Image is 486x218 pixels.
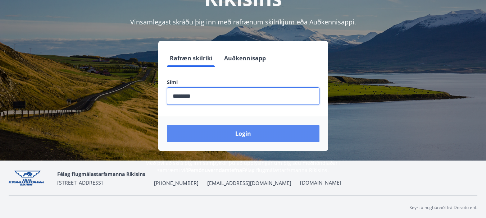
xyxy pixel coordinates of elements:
[409,204,477,211] p: Keyrt á hugbúnaði frá Dorado ehf.
[300,179,341,186] a: [DOMAIN_NAME]
[145,159,341,173] span: Með því að skrá þig inn samþykkir þú að upplýsingar um þig séu meðhöndlaðar í samræmi við Félag f...
[57,179,103,186] span: [STREET_ADDRESS]
[154,180,199,187] span: [PHONE_NUMBER]
[130,18,356,26] span: Vinsamlegast skráðu þig inn með rafrænum skilríkjum eða Auðkennisappi.
[188,167,242,173] a: Persónuverndarstefna
[207,180,291,187] span: [EMAIL_ADDRESS][DOMAIN_NAME]
[57,171,145,177] span: Félag flugmálastarfsmanna Ríkisins
[167,50,215,67] button: Rafræn skilríki
[221,50,269,67] button: Auðkennisapp
[9,171,51,186] img: jpzx4QWYf4KKDRVudBx9Jb6iv5jAOT7IkiGygIXa.png
[167,125,319,142] button: Login
[167,79,319,86] label: Sími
